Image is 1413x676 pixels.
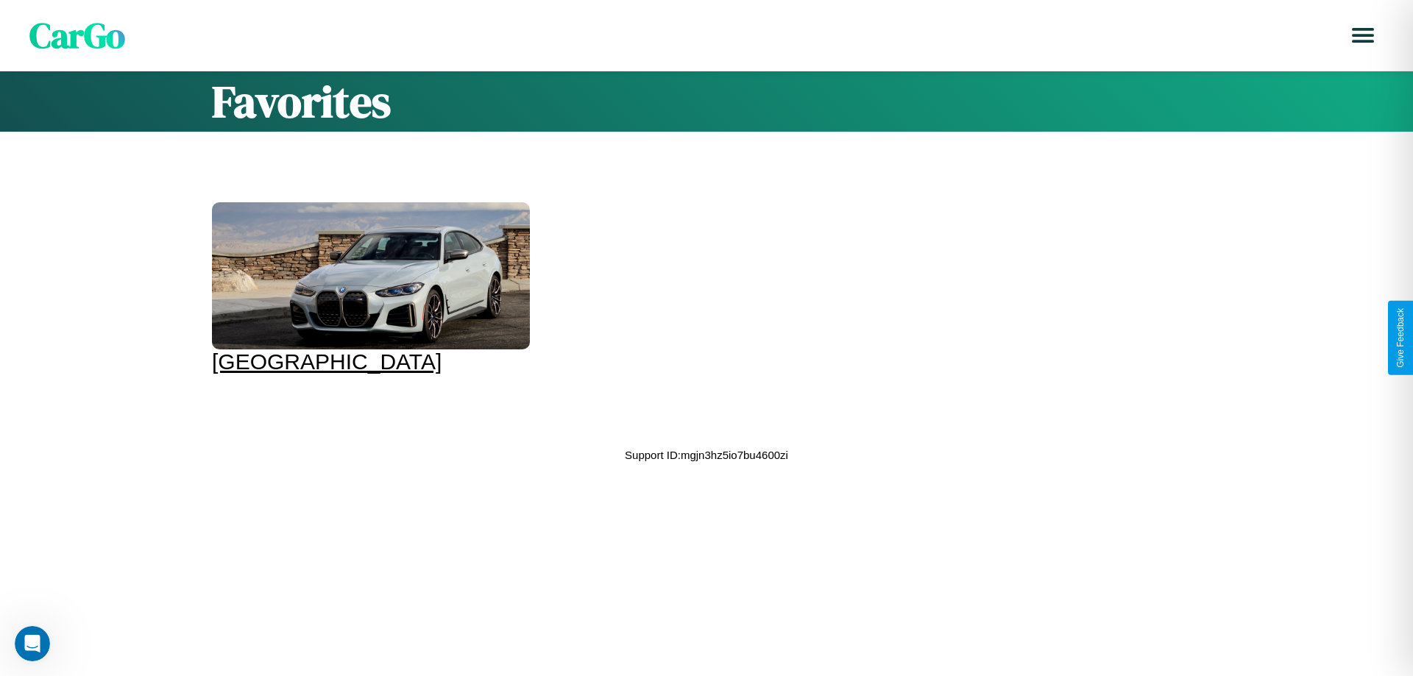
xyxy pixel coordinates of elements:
[625,445,788,465] p: Support ID: mgjn3hz5io7bu4600zi
[212,349,530,374] div: [GEOGRAPHIC_DATA]
[212,71,1201,132] h1: Favorites
[29,11,125,60] span: CarGo
[15,626,50,661] iframe: Intercom live chat
[1342,15,1384,56] button: Open menu
[1395,308,1406,368] div: Give Feedback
